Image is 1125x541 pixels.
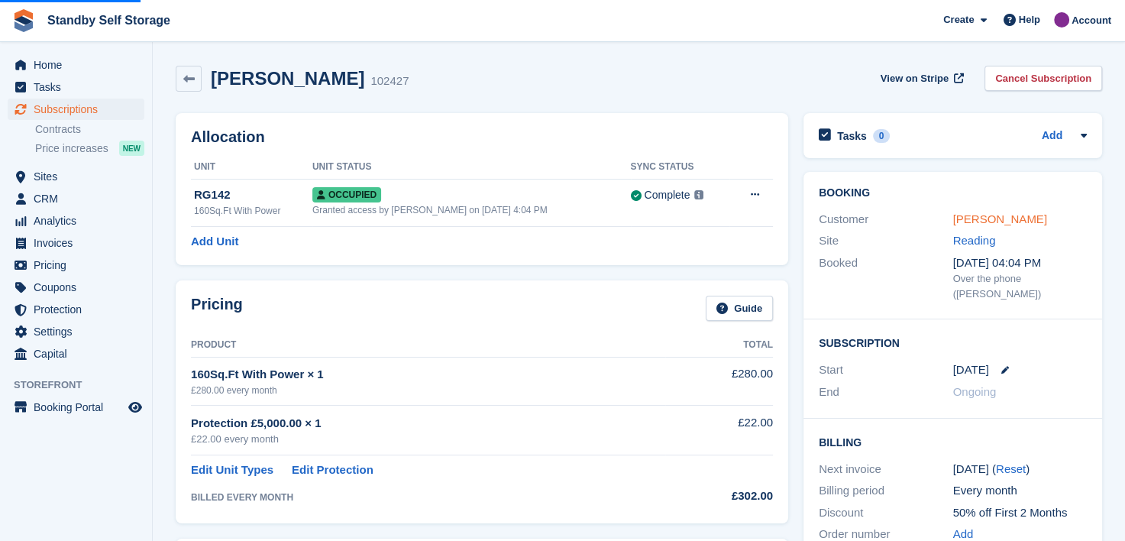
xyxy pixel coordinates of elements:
a: menu [8,321,144,342]
td: £280.00 [665,357,773,405]
div: Start [819,361,953,379]
span: Settings [34,321,125,342]
span: Subscriptions [34,99,125,120]
div: 50% off First 2 Months [953,504,1088,522]
div: [DATE] ( ) [953,461,1088,478]
div: Discount [819,504,953,522]
span: Home [34,54,125,76]
div: Booked [819,254,953,302]
h2: [PERSON_NAME] [211,68,364,89]
a: menu [8,232,144,254]
td: £22.00 [665,406,773,455]
div: Every month [953,482,1088,500]
a: menu [8,343,144,364]
div: £280.00 every month [191,384,665,397]
div: [DATE] 04:04 PM [953,254,1088,272]
a: Reading [953,234,996,247]
span: Invoices [34,232,125,254]
span: Occupied [312,187,381,202]
a: menu [8,166,144,187]
a: menu [8,99,144,120]
h2: Subscription [819,335,1087,350]
img: Sue Ford [1054,12,1069,28]
a: Edit Protection [292,462,373,479]
a: Cancel Subscription [984,66,1102,91]
img: stora-icon-8386f47178a22dfd0bd8f6a31ec36ba5ce8667c1dd55bd0f319d3a0aa187defe.svg [12,9,35,32]
div: NEW [119,141,144,156]
div: Granted access by [PERSON_NAME] on [DATE] 4:04 PM [312,203,631,217]
div: RG142 [194,186,312,204]
a: menu [8,299,144,320]
span: Pricing [34,254,125,276]
a: View on Stripe [874,66,967,91]
span: Create [943,12,974,28]
span: Analytics [34,210,125,232]
h2: Tasks [837,129,867,143]
span: Sites [34,166,125,187]
th: Sync Status [631,155,730,180]
div: Over the phone ([PERSON_NAME]) [953,271,1088,301]
a: menu [8,210,144,232]
a: Add Unit [191,233,238,251]
a: Edit Unit Types [191,462,273,479]
a: Price increases NEW [35,140,144,157]
a: menu [8,188,144,209]
div: 102427 [370,73,409,90]
a: menu [8,76,144,98]
span: Coupons [34,277,125,298]
span: CRM [34,188,125,209]
span: Ongoing [953,385,997,398]
div: £302.00 [665,488,773,505]
img: icon-info-grey-7440780725fd019a000dd9b08b2336e03edf1995a4989e88bcd33f0948082b44.svg [694,190,703,199]
h2: Pricing [191,296,243,321]
span: Account [1072,13,1111,28]
div: Billing period [819,482,953,500]
th: Product [191,333,665,358]
a: Add [1042,128,1062,145]
div: End [819,384,953,401]
div: Customer [819,211,953,228]
span: Tasks [34,76,125,98]
span: Help [1019,12,1040,28]
div: Complete [645,187,690,203]
h2: Allocation [191,128,773,146]
span: Storefront [14,377,152,393]
th: Unit Status [312,155,631,180]
a: Guide [706,296,773,321]
h2: Billing [819,434,1087,449]
a: Preview store [126,398,144,416]
time: 2025-08-19 00:00:00 UTC [953,361,989,379]
div: Protection £5,000.00 × 1 [191,415,665,432]
div: 160Sq.Ft With Power × 1 [191,366,665,384]
span: Price increases [35,141,108,156]
div: 160Sq.Ft With Power [194,204,312,218]
span: Capital [34,343,125,364]
a: menu [8,397,144,418]
div: 0 [873,129,891,143]
span: Protection [34,299,125,320]
a: Standby Self Storage [41,8,176,33]
a: menu [8,54,144,76]
a: menu [8,277,144,298]
div: Next invoice [819,461,953,478]
span: View on Stripe [881,71,949,86]
div: £22.00 every month [191,432,665,447]
th: Total [665,333,773,358]
a: Reset [996,462,1026,475]
a: Contracts [35,122,144,137]
th: Unit [191,155,312,180]
span: Booking Portal [34,397,125,418]
div: Site [819,232,953,250]
div: BILLED EVERY MONTH [191,491,665,504]
h2: Booking [819,187,1087,199]
a: menu [8,254,144,276]
a: [PERSON_NAME] [953,212,1047,225]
